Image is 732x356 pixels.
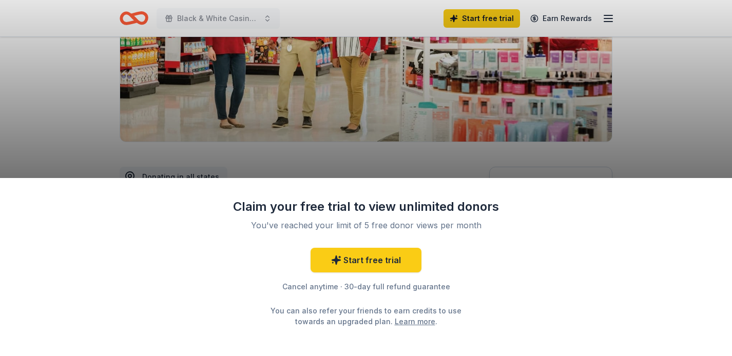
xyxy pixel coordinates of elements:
div: Cancel anytime · 30-day full refund guarantee [233,281,499,293]
div: Claim your free trial to view unlimited donors [233,199,499,215]
a: Start free trial [311,248,421,272]
div: You can also refer your friends to earn credits to use towards an upgraded plan. . [261,305,471,327]
div: You've reached your limit of 5 free donor views per month [245,219,487,231]
a: Learn more [395,316,435,327]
